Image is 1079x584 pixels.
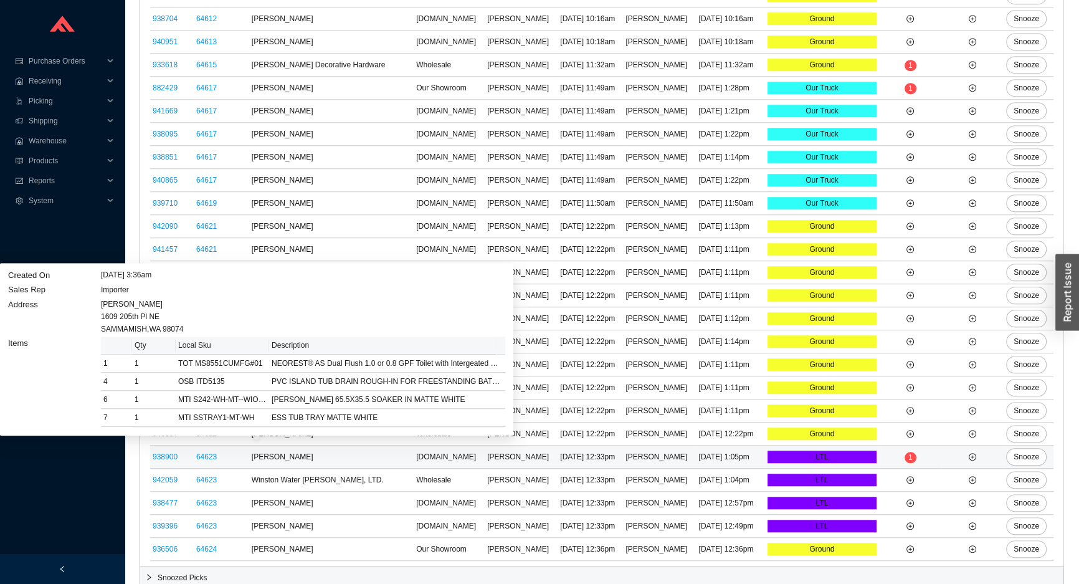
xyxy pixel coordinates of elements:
[1006,287,1047,304] button: Snooze
[1014,82,1039,94] span: Snooze
[696,353,764,376] td: [DATE] 1:11pm
[623,54,696,77] td: [PERSON_NAME]
[485,446,558,469] td: [PERSON_NAME]
[153,199,178,208] a: 939710
[485,238,558,261] td: [PERSON_NAME]
[558,330,623,353] td: [DATE] 12:22pm
[1006,218,1047,235] button: Snooze
[1014,404,1039,417] span: Snooze
[29,131,103,151] span: Warehouse
[696,376,764,400] td: [DATE] 1:11pm
[1014,358,1039,371] span: Snooze
[908,84,913,93] span: 1
[414,238,485,261] td: [DOMAIN_NAME]
[558,123,623,146] td: [DATE] 11:49am
[768,59,877,71] div: Ground
[696,123,764,146] td: [DATE] 1:22pm
[153,476,178,484] a: 942059
[485,307,558,330] td: [PERSON_NAME]
[906,384,914,391] span: plus-circle
[969,130,976,138] span: plus-circle
[1014,381,1039,394] span: Snooze
[768,335,877,348] div: Ground
[153,153,178,161] a: 938851
[1006,540,1047,558] button: Snooze
[485,146,558,169] td: [PERSON_NAME]
[485,123,558,146] td: [PERSON_NAME]
[969,61,976,69] span: plus-circle
[249,192,414,215] td: [PERSON_NAME]
[696,77,764,100] td: [DATE] 1:28pm
[558,192,623,215] td: [DATE] 11:50am
[485,400,558,423] td: [PERSON_NAME]
[623,423,696,446] td: [PERSON_NAME]
[15,57,24,65] span: credit-card
[906,223,914,230] span: plus-circle
[249,77,414,100] td: [PERSON_NAME]
[623,238,696,261] td: [PERSON_NAME]
[1006,494,1047,512] button: Snooze
[1006,33,1047,50] button: Snooze
[249,31,414,54] td: [PERSON_NAME]
[1006,194,1047,212] button: Snooze
[196,545,217,553] a: 64624
[414,469,485,492] td: Wholesale
[414,146,485,169] td: [DOMAIN_NAME]
[623,284,696,307] td: [PERSON_NAME]
[100,268,506,283] td: [DATE] 3:36am
[623,307,696,330] td: [PERSON_NAME]
[768,381,877,394] div: Ground
[29,191,103,211] span: System
[696,146,764,169] td: [DATE] 1:14pm
[29,151,103,171] span: Products
[906,176,914,184] span: plus-circle
[269,373,505,391] td: PVC ISLAND TUB DRAIN ROUGH-IN FOR FREESTANDING BATH TUBS
[1014,289,1039,302] span: Snooze
[132,337,176,355] th: Qty
[1014,151,1039,163] span: Snooze
[196,452,217,461] a: 64623
[1014,174,1039,186] span: Snooze
[249,238,414,261] td: [PERSON_NAME]
[768,243,877,256] div: Ground
[1006,448,1047,466] button: Snooze
[623,446,696,469] td: [PERSON_NAME]
[696,192,764,215] td: [DATE] 11:50am
[153,176,178,184] a: 940865
[249,100,414,123] td: [PERSON_NAME]
[132,355,176,373] td: 1
[696,284,764,307] td: [DATE] 1:11pm
[696,307,764,330] td: [DATE] 1:12pm
[249,169,414,192] td: [PERSON_NAME]
[15,197,24,204] span: setting
[485,7,558,31] td: [PERSON_NAME]
[906,38,914,45] span: plus-circle
[969,453,976,461] span: plus-circle
[132,409,176,427] td: 1
[414,261,485,284] td: [DOMAIN_NAME]
[558,146,623,169] td: [DATE] 11:49am
[269,337,497,355] th: Description
[906,315,914,322] span: plus-circle
[696,446,764,469] td: [DATE] 1:05pm
[905,452,916,463] sup: 1
[414,446,485,469] td: [DOMAIN_NAME]
[101,355,132,373] td: 1
[196,153,217,161] a: 64617
[1006,402,1047,419] button: Snooze
[768,105,877,117] div: Our Truck
[176,355,269,373] td: TOT MS8551CUMFG#01
[7,336,100,428] td: Items
[249,261,414,284] td: [PERSON_NAME]
[485,376,558,400] td: [PERSON_NAME]
[558,100,623,123] td: [DATE] 11:49am
[1006,333,1047,350] button: Snooze
[1014,520,1039,532] span: Snooze
[153,130,178,138] a: 938095
[414,54,485,77] td: Wholesale
[768,197,877,209] div: Our Truck
[249,469,414,492] td: Winston Water [PERSON_NAME], LTD.
[29,71,103,91] span: Receiving
[768,151,877,163] div: Our Truck
[768,128,877,140] div: Our Truck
